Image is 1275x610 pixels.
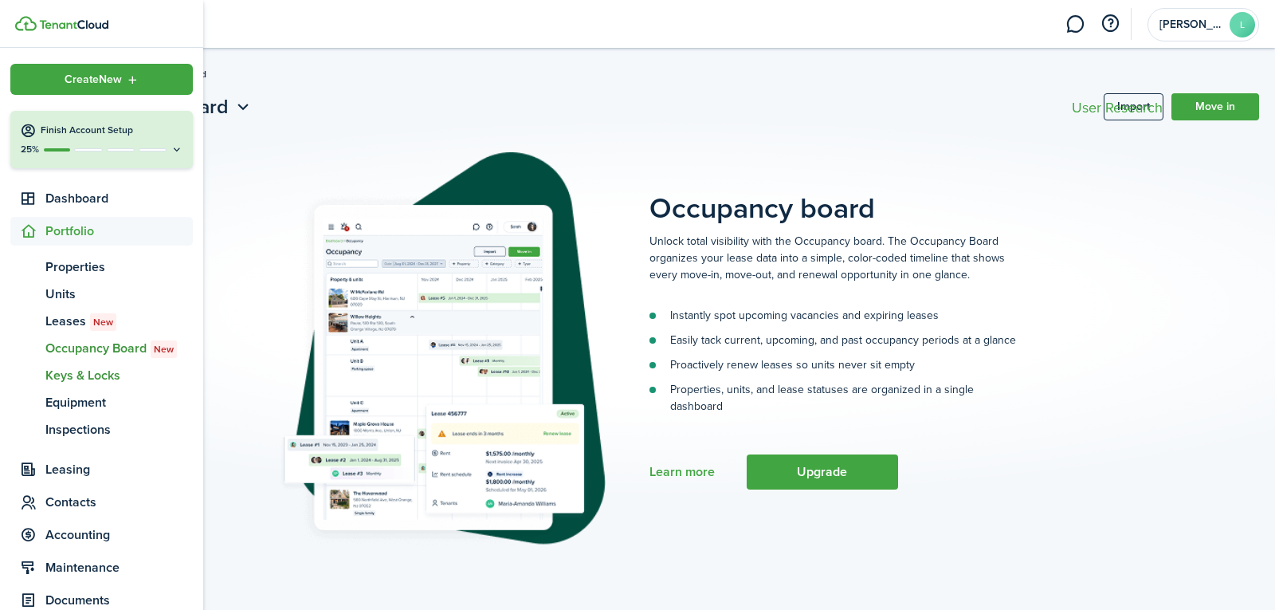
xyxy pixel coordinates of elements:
span: Portfolio [45,222,193,241]
h4: Finish Account Setup [41,124,183,137]
a: Properties [10,254,193,281]
span: Documents [45,591,193,610]
button: Upgrade [747,455,898,490]
a: LeasesNew [10,308,193,335]
placeholder-page-title: Occupancy board [649,152,1259,225]
span: Units [45,285,193,304]
span: Maintenance [45,558,193,577]
a: Keys & Locks [10,362,193,389]
a: Units [10,281,193,308]
span: Create New [65,74,122,85]
span: Properties [45,258,193,277]
a: Messaging [1060,4,1090,45]
span: Letha [1159,19,1223,30]
span: Dashboard [45,189,193,208]
span: Occupancy Board [45,339,193,358]
a: Equipment [10,389,193,416]
button: Open menu [10,64,193,95]
li: Properties, units, and lease statuses are organized in a single dashboard [649,381,1016,415]
div: User Research [1072,100,1163,115]
span: Equipment [45,393,193,412]
span: Leasing [45,460,193,479]
a: Move in [1171,93,1259,120]
span: Keys & Locks [45,366,193,385]
span: Contacts [45,493,193,512]
img: Subscription stub [279,152,606,547]
button: User Research [1068,96,1167,119]
a: Learn more [649,465,715,479]
avatar-text: L [1230,12,1255,37]
span: New [154,342,174,356]
a: Occupancy BoardNew [10,335,193,362]
img: TenantCloud [15,16,37,31]
li: Proactively renew leases so units never sit empty [649,356,1016,373]
a: Inspections [10,416,193,443]
span: Inspections [45,420,193,439]
span: Leases [45,312,193,331]
p: Unlock total visibility with the Occupancy board. The Occupancy Board organizes your lease data i... [649,233,1016,283]
a: Import [1104,93,1163,120]
button: Open resource center [1096,10,1124,37]
button: Finish Account Setup25% [10,111,193,168]
p: 25% [20,143,40,156]
li: Instantly spot upcoming vacancies and expiring leases [649,307,1016,324]
span: New [93,315,113,329]
span: Accounting [45,525,193,545]
img: TenantCloud [39,20,108,30]
li: Easily tack current, upcoming, and past occupancy periods at a glance [649,332,1016,348]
